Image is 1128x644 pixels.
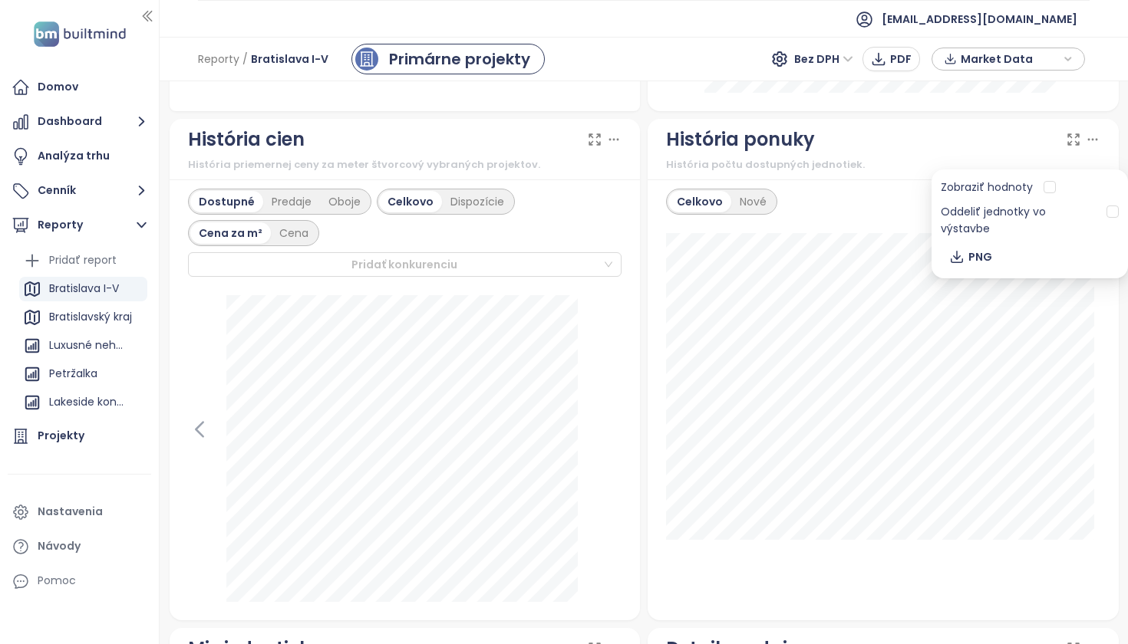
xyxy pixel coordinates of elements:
div: Dispozície [442,191,513,212]
div: Celkovo [668,191,731,212]
div: Pridať report [19,248,147,273]
div: Oddeliť jednotky vo výstavbe [941,203,1096,237]
div: Lakeside konkurencia [19,390,147,415]
a: Projekty [8,421,151,452]
div: Predaje [263,191,320,212]
div: Bratislavský kraj [19,305,147,330]
div: Lakeside konkurencia [49,393,128,412]
div: Pomoc [8,566,151,596]
div: História počtu dostupných jednotiek. [666,157,1100,172]
a: Domov [8,72,151,103]
div: Luxusné nehnuteľnosti [49,336,128,355]
div: Oboje [320,191,369,212]
div: Cena za m² [190,222,271,244]
span: Bratislava I-V [251,45,328,73]
button: Reporty [8,210,151,241]
a: Nastavenia [8,497,151,527]
span: Reporty [198,45,239,73]
div: Zobraziť hodnoty [941,179,1033,195]
span: PDF [890,51,912,67]
a: Analýza trhu [8,141,151,172]
div: Pomoc [38,571,76,590]
span: PNG [968,248,992,265]
div: button [940,48,1077,71]
span: Bez DPH [794,48,853,71]
div: História cien [188,125,305,154]
div: Cena [271,222,317,244]
a: primary [351,44,545,74]
div: Petržalka [19,362,147,386]
div: Luxusné nehnuteľnosti [19,333,147,358]
div: Primárne projekty [389,48,530,71]
div: Bratislava I-V [49,279,119,298]
div: Nastavenia [38,502,103,521]
div: Bratislavský kraj [49,307,132,327]
span: Market Data [961,48,1060,71]
div: Návody [38,537,81,556]
button: Dashboard [8,107,151,137]
div: Domov [38,77,78,97]
img: logo [29,18,130,50]
div: História priemernej ceny za meter štvorcový vybraných projektov. [188,157,622,172]
div: Bratislava I-V [19,277,147,301]
div: Celkovo [379,191,442,212]
div: Analýza trhu [38,146,110,166]
button: PNG [941,245,1119,269]
div: Projekty [38,426,84,445]
div: Petržalka [49,364,97,383]
button: Cenník [8,176,151,206]
div: História ponuky [666,125,815,154]
div: Dostupné [190,191,263,212]
button: PDF [862,47,920,71]
span: [EMAIL_ADDRESS][DOMAIN_NAME] [882,1,1077,38]
span: / [242,45,248,73]
a: Návody [8,531,151,562]
div: Pridať report [49,251,117,270]
div: Nové [731,191,775,212]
